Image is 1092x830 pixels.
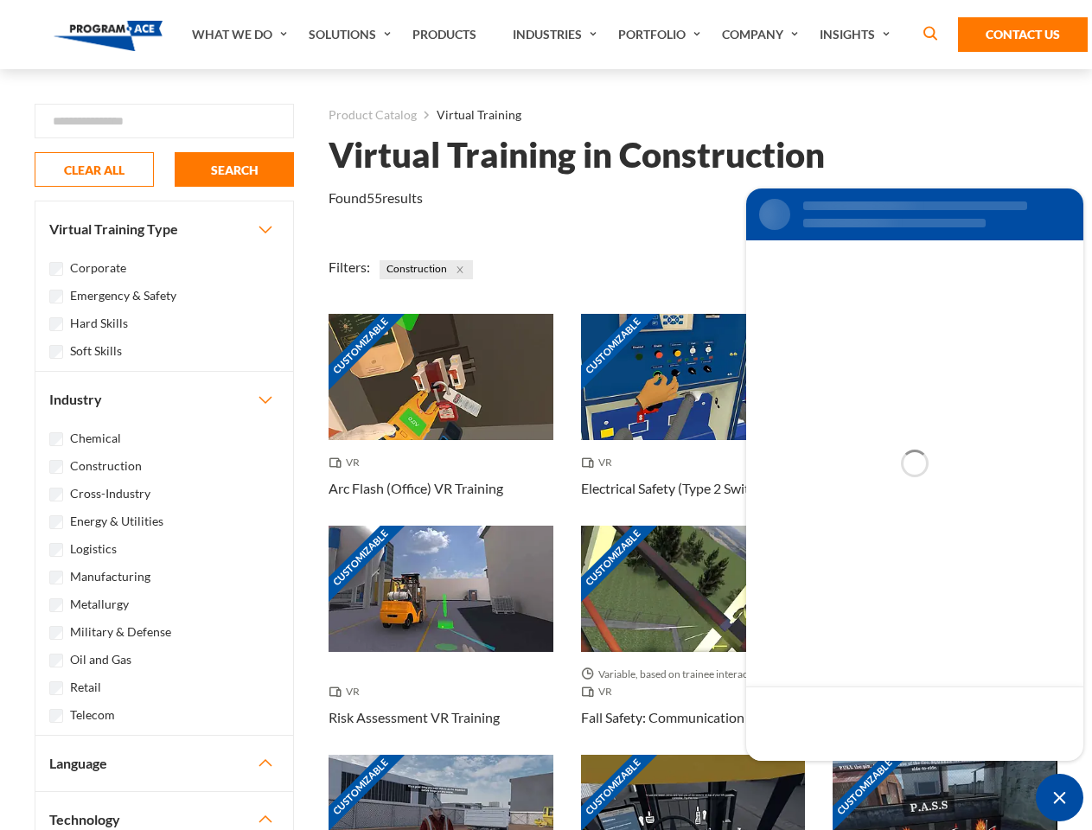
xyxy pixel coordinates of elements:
a: Customizable Thumbnail - Risk Assessment VR Training VR Risk Assessment VR Training [329,526,553,755]
input: Cross-Industry [49,488,63,501]
h3: Arc Flash (Office) VR Training [329,478,503,499]
label: Military & Defense [70,622,171,642]
input: Chemical [49,432,63,446]
span: VR [329,683,367,700]
div: Chat Widget [1036,774,1083,821]
span: Minimize live chat window [1036,774,1083,821]
input: Manufacturing [49,571,63,584]
label: Hard Skills [70,314,128,333]
p: Found results [329,188,423,208]
label: Oil and Gas [70,650,131,669]
a: Customizable Thumbnail - Arc Flash (Office) VR Training VR Arc Flash (Office) VR Training [329,314,553,526]
input: Corporate [49,262,63,276]
button: Language [35,736,293,791]
label: Emergency & Safety [70,286,176,305]
label: Logistics [70,539,117,559]
button: Close [450,260,469,279]
input: Retail [49,681,63,695]
input: Emergency & Safety [49,290,63,303]
span: Construction [380,260,473,279]
label: Telecom [70,705,115,725]
input: Soft Skills [49,345,63,359]
label: Chemical [70,429,121,448]
label: Soft Skills [70,342,122,361]
input: Oil and Gas [49,654,63,667]
h3: Electrical Safety (Type 2 Switchgear) VR Training [581,478,806,499]
label: Construction [70,456,142,476]
button: Virtual Training Type [35,201,293,257]
a: Contact Us [958,17,1088,52]
span: Filters: [329,259,370,275]
span: VR [329,454,367,471]
input: Logistics [49,543,63,557]
h1: Virtual Training in Construction [329,140,825,170]
button: CLEAR ALL [35,152,154,187]
label: Energy & Utilities [70,512,163,531]
h3: Fall Safety: Communication Towers VR Training [581,707,806,728]
label: Metallurgy [70,595,129,614]
li: Virtual Training [417,104,521,126]
label: Retail [70,678,101,697]
input: Telecom [49,709,63,723]
label: Corporate [70,259,126,278]
nav: breadcrumb [329,104,1057,126]
label: Cross-Industry [70,484,150,503]
label: Manufacturing [70,567,150,586]
em: 55 [367,189,382,206]
input: Military & Defense [49,626,63,640]
button: Industry [35,372,293,427]
input: Hard Skills [49,317,63,331]
iframe: SalesIQ Chat Window [742,184,1088,765]
img: Program-Ace [54,21,163,51]
span: VR [581,454,619,471]
a: Customizable Thumbnail - Fall Safety: Communication Towers VR Training Variable, based on trainee... [581,526,806,755]
a: Product Catalog [329,104,417,126]
input: Metallurgy [49,598,63,612]
input: Construction [49,460,63,474]
h3: Risk Assessment VR Training [329,707,500,728]
span: VR [581,683,619,700]
span: Variable, based on trainee interaction with each section. [581,666,806,683]
input: Energy & Utilities [49,515,63,529]
a: Customizable Thumbnail - Electrical Safety (Type 2 Switchgear) VR Training VR Electrical Safety (... [581,314,806,526]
